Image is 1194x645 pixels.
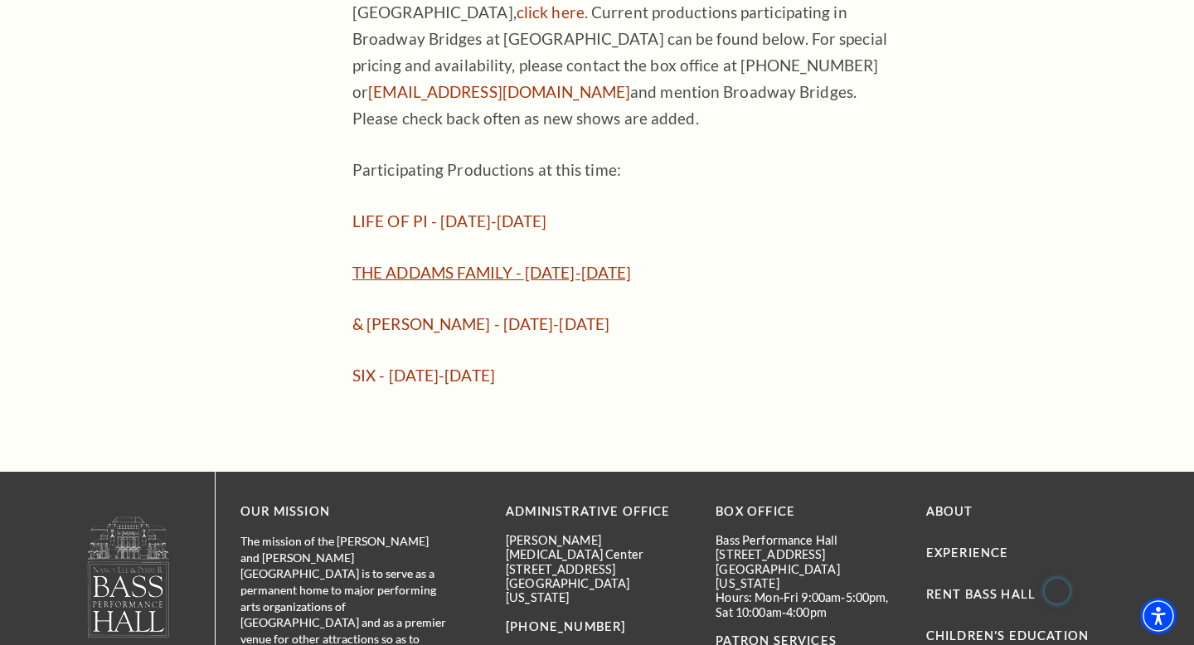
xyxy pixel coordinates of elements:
[716,547,900,561] p: [STREET_ADDRESS]
[716,562,900,591] p: [GEOGRAPHIC_DATA][US_STATE]
[506,533,691,562] p: [PERSON_NAME][MEDICAL_DATA] Center
[352,314,609,333] a: & [PERSON_NAME] - [DATE]-[DATE]
[352,157,891,183] p: Participating Productions at this time:
[926,587,1036,601] a: Rent Bass Hall
[716,533,900,547] p: Bass Performance Hall
[368,82,630,101] a: [EMAIL_ADDRESS][DOMAIN_NAME]
[86,516,171,638] img: owned and operated by Performing Arts Fort Worth, A NOT-FOR-PROFIT 501(C)3 ORGANIZATION
[240,502,448,522] p: OUR MISSION
[926,504,973,518] a: About
[716,502,900,522] p: BOX OFFICE
[926,546,1009,560] a: Experience
[506,562,691,576] p: [STREET_ADDRESS]
[716,590,900,619] p: Hours: Mon-Fri 9:00am-5:00pm, Sat 10:00am-4:00pm
[352,366,495,385] a: SIX - [DATE]-[DATE]
[506,502,691,522] p: Administrative Office
[352,263,631,282] a: THE ADDAMS FAMILY - [DATE]-[DATE]
[517,2,585,22] a: To learn more about the Broadway Bridges program in New York City, click here - open in a new tab
[506,617,691,638] p: [PHONE_NUMBER]
[506,576,691,605] p: [GEOGRAPHIC_DATA][US_STATE]
[1140,598,1177,634] div: Accessibility Menu
[352,211,547,230] a: LIFE OF PI - [DATE]-[DATE]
